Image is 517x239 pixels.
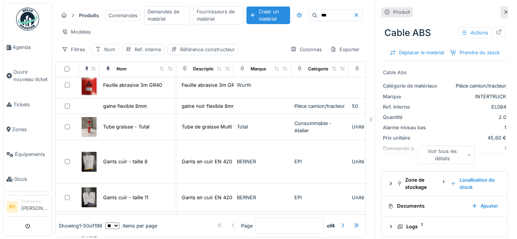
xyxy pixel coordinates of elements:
[443,103,506,111] div: EL084
[294,120,346,134] div: Consommable - Atelier
[3,92,52,117] a: Tickets
[443,124,506,131] div: 1
[59,222,102,229] div: Showing 1 - 50 of 196
[3,167,52,192] a: Stock
[103,158,148,165] div: Gants cuir - taille 8
[327,44,363,55] div: Exporter
[308,66,328,72] div: Catégorie
[104,46,115,53] div: Nom
[383,103,440,111] div: Ref. interne
[105,222,157,229] div: items per page
[105,10,141,21] div: Commandes
[7,201,18,213] li: RV
[180,46,235,53] div: Référence constructeur
[82,152,97,172] img: Gants cuir - taille 8
[383,69,506,76] div: Cable Abs
[135,46,161,53] div: Ref. interne
[383,82,440,89] div: Catégorie de matériaux
[82,117,97,137] img: Tube graisse - Total
[383,114,440,121] div: Quantité
[294,158,346,165] div: EPI
[385,219,504,234] summary: Logs7
[3,35,52,60] a: Agenda
[103,102,147,110] div: gaine flexible 8mm
[13,68,49,83] span: Ouvrir nouveau ticket
[3,60,52,92] a: Ouvrir nouveau ticket
[327,222,335,229] strong: of 4
[103,123,149,130] div: Tube graisse - Total
[447,175,501,192] div: Localisation du stock
[383,93,440,100] div: Marque
[58,44,89,55] div: Filtres
[387,47,447,58] div: Déplacer le matériel
[193,66,217,72] div: Description
[76,12,102,19] strong: Produits
[383,124,440,131] div: Alarme niveau bas
[15,151,49,158] span: Équipements
[468,201,501,211] div: Ajouter
[443,114,506,121] div: 2.0
[352,123,403,130] div: Unité
[13,44,49,51] span: Agenda
[7,198,49,217] a: RV Technicien[PERSON_NAME]
[418,146,475,164] div: Voir tous les détails
[14,176,49,183] span: Stock
[388,202,465,210] div: Documents
[294,194,346,201] div: EPI
[237,194,288,201] div: BERNER
[352,158,403,165] div: Unité
[237,158,288,165] div: BERNER
[237,123,288,130] div: Total
[182,81,273,89] div: Feuille abrasive 3m GR40-230X280mm
[383,134,440,141] div: Prix unitaire
[251,66,266,72] div: Marque
[397,223,498,230] div: Logs
[246,7,290,24] div: Créer un matériel
[443,82,506,89] div: Pièce camion/tracteur
[21,198,49,204] div: Technicien
[182,194,268,201] div: Gants en cuir EN 420 - EN 388:2016
[3,142,52,167] a: Équipements
[352,102,403,110] div: 50
[458,27,492,38] div: Actions
[117,66,126,72] div: Nom
[144,6,190,24] div: Demandes de matériel
[237,81,288,89] div: Wurth
[3,117,52,142] a: Zones
[294,102,346,110] div: Pièce camion/tracteur
[12,126,49,133] span: Zones
[103,194,148,201] div: Gants cuir - taille 11
[82,75,97,95] img: Feuille abrasive 3m GR40
[193,6,244,24] div: Fournisseurs de matériel
[381,23,508,43] div: Cable ABS
[287,44,325,55] div: Colonnes
[447,47,503,58] div: Prendre du stock
[103,81,162,89] div: Feuille abrasive 3m GR40
[13,101,49,108] span: Tickets
[241,222,253,229] div: Page
[58,26,94,37] div: Modèles
[82,187,97,207] img: Gants cuir - taille 11
[21,198,49,215] li: [PERSON_NAME]
[385,199,504,213] summary: DocumentsAjouter
[16,8,39,31] img: Badge_color-CXgf-gQk.svg
[443,93,506,100] div: INTERTRUCK
[352,194,403,201] div: Unité
[397,176,444,191] div: Zone de stockage
[385,175,504,192] summary: Zone de stockage1Localisation du stock
[182,158,268,165] div: Gants en cuir EN 420 - EN 388:2016
[443,134,506,141] div: 45,60 €
[182,123,248,130] div: Tube de graisse Multi fil EP2
[182,102,236,110] div: gaine noir flexible 8mm
[393,8,410,16] div: Produit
